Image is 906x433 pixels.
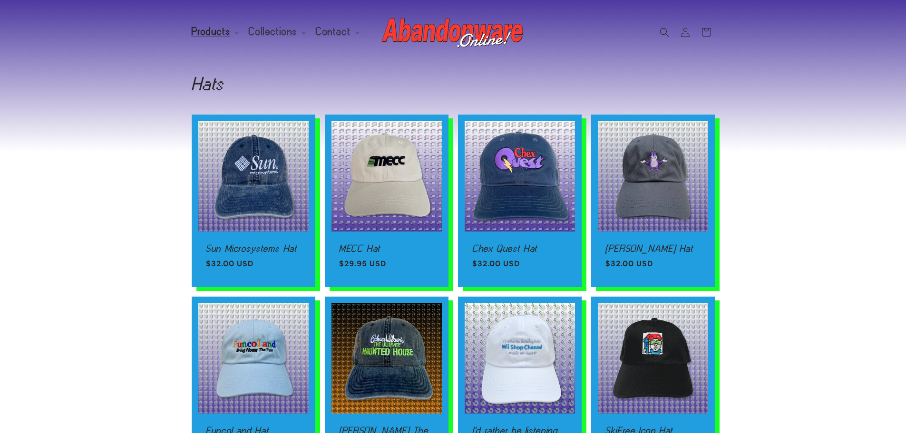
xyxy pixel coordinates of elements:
span: Products [192,28,231,36]
a: Sun Microsystems Hat [206,244,301,253]
a: [PERSON_NAME] Hat [605,244,701,253]
summary: Contact [310,22,363,42]
a: MECC Hat [339,244,434,253]
summary: Products [186,22,244,42]
summary: Collections [243,22,310,42]
span: Collections [249,28,297,36]
img: Abandonware [382,13,525,51]
a: Chex Quest Hat [472,244,567,253]
h1: Hats [192,76,715,91]
span: Contact [316,28,351,36]
a: Abandonware [378,10,528,55]
summary: Search [654,22,675,43]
